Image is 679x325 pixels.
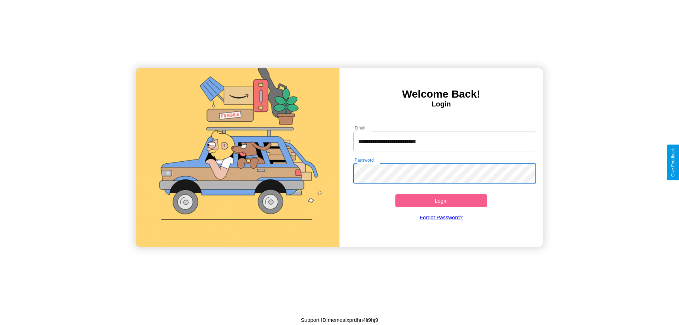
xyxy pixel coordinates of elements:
[671,148,675,177] div: Give Feedback
[355,157,373,163] label: Password
[350,207,533,227] a: Forgot Password?
[339,100,543,108] h4: Login
[301,315,378,325] p: Support ID: memealxprdhn4li9hj9
[395,194,487,207] button: Login
[136,68,339,247] img: gif
[339,88,543,100] h3: Welcome Back!
[355,125,366,131] label: Email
